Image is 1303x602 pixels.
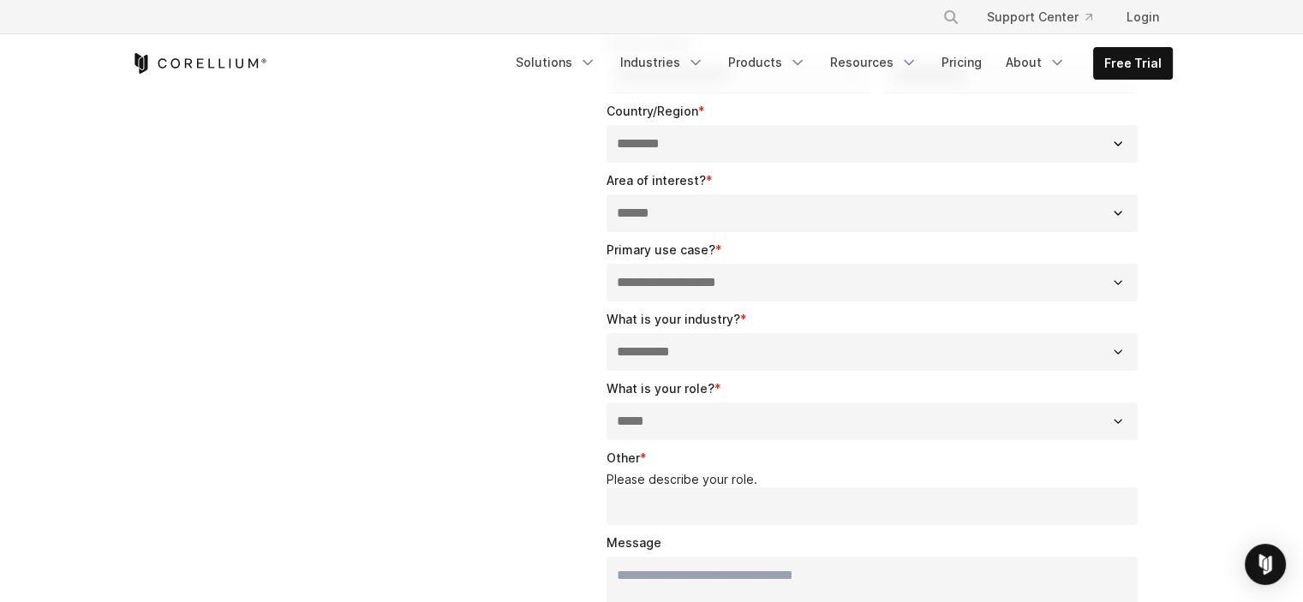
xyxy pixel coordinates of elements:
div: Open Intercom Messenger [1245,544,1286,585]
a: Support Center [973,2,1106,33]
span: What is your role? [607,381,714,396]
a: Industries [610,47,714,78]
span: Primary use case? [607,242,715,257]
span: Area of interest? [607,173,706,188]
div: Navigation Menu [922,2,1173,33]
span: Message [607,535,661,550]
span: What is your industry? [607,312,740,326]
a: Login [1113,2,1173,33]
a: Solutions [505,47,607,78]
a: Products [718,47,816,78]
button: Search [935,2,966,33]
a: About [995,47,1076,78]
a: Resources [820,47,928,78]
a: Pricing [931,47,992,78]
span: Other [607,450,640,465]
a: Free Trial [1094,48,1172,79]
div: Navigation Menu [505,47,1173,80]
legend: Please describe your role. [607,472,1145,487]
span: Country/Region [607,104,698,118]
a: Corellium Home [131,53,267,74]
